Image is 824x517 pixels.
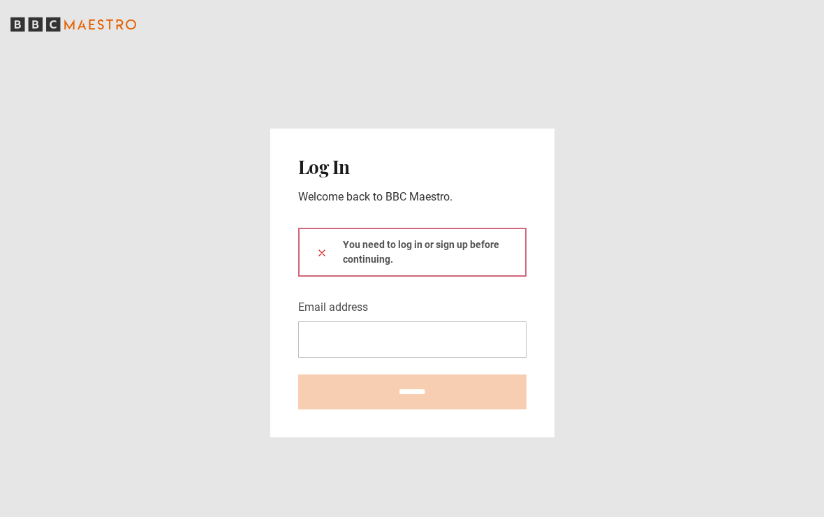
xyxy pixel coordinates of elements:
[298,228,527,277] div: You need to log in or sign up before continuing.
[298,156,527,177] h2: Log In
[298,189,527,205] p: Welcome back to BBC Maestro.
[298,299,368,316] label: Email address
[10,14,136,35] svg: BBC Maestro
